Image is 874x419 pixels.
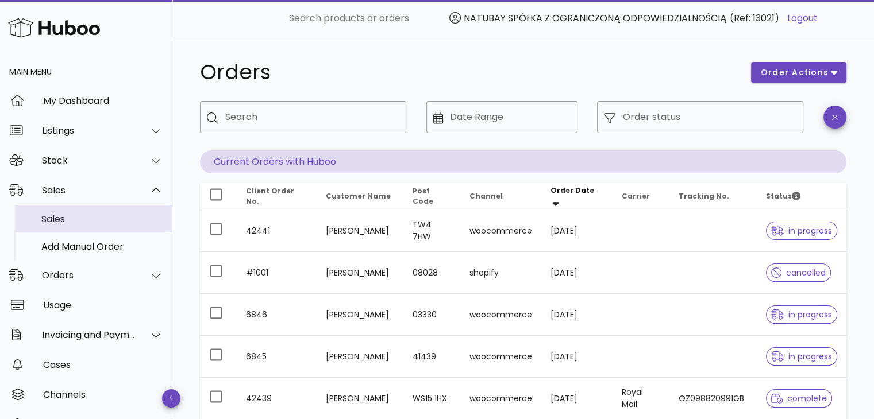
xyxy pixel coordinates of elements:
a: Logout [787,11,818,25]
td: [DATE] [541,210,613,252]
span: Status [766,191,800,201]
span: Client Order No. [246,186,294,206]
div: Sales [41,214,163,224]
span: in progress [771,227,832,235]
th: Client Order No. [237,183,317,210]
span: Post Code [412,186,433,206]
th: Tracking No. [669,183,757,210]
span: Customer Name [326,191,391,201]
td: woocommerce [460,294,541,336]
td: [PERSON_NAME] [317,294,403,336]
div: Usage [43,300,163,311]
span: Tracking No. [679,191,729,201]
div: Cases [43,359,163,370]
td: 42441 [237,210,317,252]
span: complete [771,394,827,402]
td: 03330 [403,294,460,336]
td: [PERSON_NAME] [317,336,403,378]
td: [DATE] [541,294,613,336]
div: Invoicing and Payments [42,329,136,340]
span: Carrier [622,191,650,201]
div: My Dashboard [43,95,163,106]
span: order actions [760,67,829,79]
div: Listings [42,125,136,136]
td: 6845 [237,336,317,378]
th: Channel [460,183,541,210]
th: Customer Name [317,183,403,210]
td: [DATE] [541,252,613,294]
button: order actions [751,62,846,83]
div: Stock [42,155,136,166]
span: cancelled [771,269,826,277]
div: Sales [42,185,136,196]
p: Current Orders with Huboo [200,150,846,173]
span: in progress [771,311,832,319]
span: Channel [469,191,503,201]
img: Huboo Logo [8,15,100,40]
th: Carrier [613,183,669,210]
td: woocommerce [460,336,541,378]
div: Orders [42,270,136,281]
td: TW4 7HW [403,210,460,252]
td: 6846 [237,294,317,336]
td: woocommerce [460,210,541,252]
div: Add Manual Order [41,241,163,252]
td: [PERSON_NAME] [317,210,403,252]
span: NATUBAY SPÓŁKA Z OGRANICZONĄ ODPOWIEDZIALNOŚCIĄ [464,11,727,25]
span: (Ref: 13021) [730,11,779,25]
th: Order Date: Sorted descending. Activate to remove sorting. [541,183,613,210]
td: [DATE] [541,336,613,378]
td: 41439 [403,336,460,378]
td: [PERSON_NAME] [317,252,403,294]
td: shopify [460,252,541,294]
span: Order Date [550,185,594,195]
td: #1001 [237,252,317,294]
th: Status [757,183,846,210]
th: Post Code [403,183,460,210]
td: 08028 [403,252,460,294]
h1: Orders [200,62,737,83]
span: in progress [771,352,832,360]
div: Channels [43,389,163,400]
